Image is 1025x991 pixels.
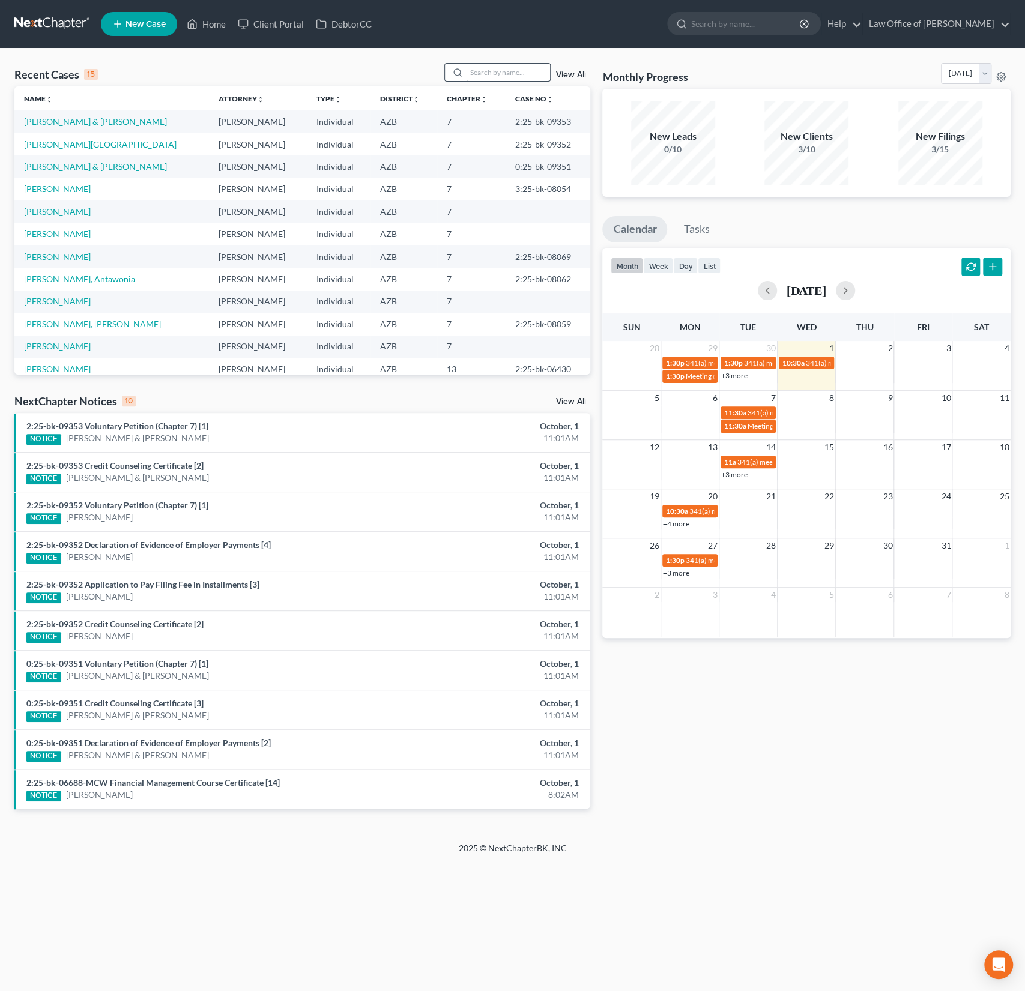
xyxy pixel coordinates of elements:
td: [PERSON_NAME] [209,268,306,290]
div: October, 1 [402,618,578,630]
td: Individual [306,200,370,223]
div: October, 1 [402,777,578,789]
h2: [DATE] [787,284,826,297]
a: [PERSON_NAME] [24,341,91,351]
a: [PERSON_NAME] [24,364,91,374]
div: 11:01AM [402,709,578,721]
div: 3/15 [898,143,982,155]
span: 10:30a [666,507,688,516]
span: 1:30p [666,372,685,381]
div: New Clients [764,130,848,143]
div: October, 1 [402,737,578,749]
span: 1:30p [666,358,685,367]
span: 11:30a [724,421,746,430]
span: 25 [999,489,1011,504]
td: AZB [370,223,437,245]
h3: Monthly Progress [602,70,688,84]
a: [PERSON_NAME] & [PERSON_NAME] [66,749,209,761]
div: 3/10 [764,143,848,155]
div: Recent Cases [14,67,98,82]
td: Individual [306,291,370,313]
div: NOTICE [26,553,61,564]
div: NOTICE [26,672,61,682]
span: Fri [917,322,930,332]
span: 26 [649,538,661,553]
span: 1 [828,341,835,355]
span: Mon [680,322,701,332]
i: unfold_more [546,96,554,103]
span: 11:30a [724,408,746,417]
a: 2:25-bk-09352 Declaration of Evidence of Employer Payments [4] [26,540,271,550]
span: 30 [765,341,777,355]
span: 21 [765,489,777,504]
span: 8 [828,391,835,405]
td: 7 [437,110,505,133]
a: Home [181,13,232,35]
span: 1 [1003,538,1011,553]
span: 11 [999,391,1011,405]
td: [PERSON_NAME] [209,155,306,178]
span: 5 [828,588,835,602]
a: 2:25-bk-09352 Credit Counseling Certificate [2] [26,619,204,629]
i: unfold_more [480,96,488,103]
span: 3 [712,588,719,602]
button: list [698,258,721,274]
a: [PERSON_NAME], [PERSON_NAME] [24,319,161,329]
a: 0:25-bk-09351 Credit Counseling Certificate [3] [26,698,204,708]
span: 341(a) meeting for [PERSON_NAME] [806,358,922,367]
td: AZB [370,200,437,223]
a: Nameunfold_more [24,94,53,103]
div: 11:01AM [402,630,578,642]
a: 2:25-bk-09352 Voluntary Petition (Chapter 7) [1] [26,500,208,510]
span: 14 [765,440,777,454]
a: [PERSON_NAME] [24,229,91,239]
span: 19 [649,489,661,504]
a: +3 more [663,568,689,577]
div: 15 [84,69,98,80]
span: 6 [886,588,893,602]
span: 16 [881,440,893,454]
div: NOTICE [26,791,61,801]
span: 341(a) meeting for Antawonia [PERSON_NAME] [744,358,895,367]
span: 2 [653,588,661,602]
td: AZB [370,178,437,200]
span: 17 [940,440,952,454]
td: 7 [437,336,505,358]
span: 24 [940,489,952,504]
div: October, 1 [402,499,578,511]
a: +3 more [721,371,748,380]
td: 2:25-bk-09352 [506,133,591,155]
span: 29 [707,341,719,355]
td: AZB [370,110,437,133]
div: 11:01AM [402,670,578,682]
a: [PERSON_NAME] [24,206,91,217]
a: DebtorCC [310,13,378,35]
a: [PERSON_NAME] [24,252,91,262]
span: 23 [881,489,893,504]
span: 12 [649,440,661,454]
a: View All [555,397,585,406]
span: 28 [649,341,661,355]
span: 22 [823,489,835,504]
a: Law Office of [PERSON_NAME] [863,13,1010,35]
a: Chapterunfold_more [447,94,488,103]
td: 7 [437,268,505,290]
a: [PERSON_NAME] & [PERSON_NAME] [24,161,167,172]
span: 4 [770,588,777,602]
a: 2:25-bk-09353 Voluntary Petition (Chapter 7) [1] [26,421,208,431]
a: Case Nounfold_more [515,94,554,103]
span: New Case [125,20,166,29]
input: Search by name... [466,64,550,81]
a: [PERSON_NAME] & [PERSON_NAME] [66,670,209,682]
span: 8 [1003,588,1011,602]
a: [PERSON_NAME] & [PERSON_NAME] [24,116,167,127]
td: [PERSON_NAME] [209,358,306,380]
span: 5 [653,391,661,405]
td: AZB [370,291,437,313]
td: Individual [306,313,370,335]
span: Meeting of Creditors for [PERSON_NAME] [PERSON_NAME] [686,372,877,381]
td: Individual [306,110,370,133]
div: 0/10 [631,143,715,155]
td: AZB [370,313,437,335]
span: Sun [623,322,640,332]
